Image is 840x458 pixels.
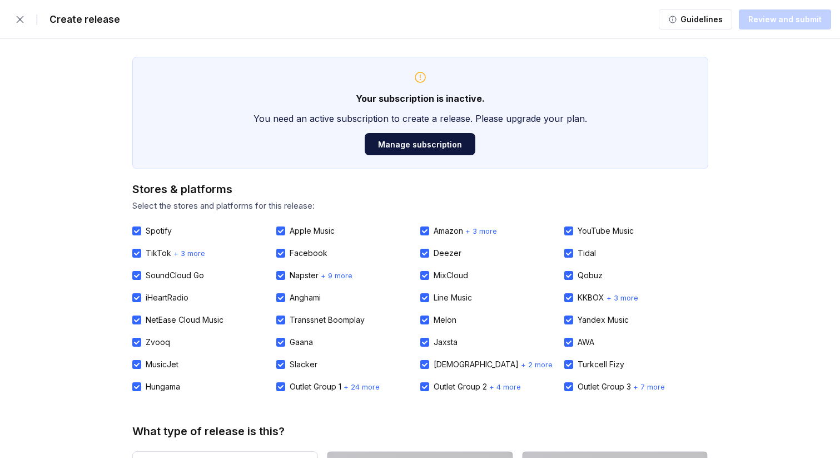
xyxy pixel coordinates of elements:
div: KKBOX [578,293,604,302]
span: + 9 more [321,271,352,280]
div: Jaxsta [434,338,458,347]
div: Outlet Group 2 [434,382,487,391]
div: Yandex Music [578,316,629,324]
div: MusicJet [146,360,178,369]
div: Tidal [578,249,596,258]
div: What type of release is this? [132,425,285,438]
span: + 2 more [521,360,553,369]
span: + 7 more [633,382,665,391]
div: Hungama [146,382,180,391]
div: Qobuz [578,271,603,280]
div: Create release [43,14,120,25]
div: Facebook [290,249,327,258]
div: Amazon [434,226,463,235]
div: | [36,14,38,25]
span: + 3 more [607,293,638,302]
div: Guidelines [677,14,723,25]
div: Anghami [290,293,321,302]
div: Slacker [290,360,317,369]
div: NetEase Cloud Music [146,316,223,324]
span: + 3 more [173,249,205,258]
div: TikTok [146,249,171,258]
div: SoundCloud Go [146,271,204,280]
button: Manage subscription [365,133,475,155]
div: Stores & platforms [132,183,232,196]
div: Manage subscription [378,140,462,149]
div: AWA [578,338,594,347]
div: Melon [434,316,456,324]
div: Outlet Group 1 [290,382,341,391]
div: Transsnet Boomplay [290,316,365,324]
button: Guidelines [659,9,732,29]
span: + 4 more [489,382,521,391]
span: + 3 more [465,226,497,235]
div: [DEMOGRAPHIC_DATA] [434,360,519,369]
div: Deezer [434,249,461,258]
div: Zvooq [146,338,170,347]
div: Gaana [290,338,313,347]
div: Spotify [146,226,172,235]
div: Apple Music [290,226,335,235]
div: Turkcell Fizy [578,360,624,369]
strong: Your subscription is inactive. [356,93,485,104]
div: You need an active subscription to create a release. Please upgrade your plan. [254,113,587,124]
div: Select the stores and platforms for this release: [132,200,708,211]
div: MixCloud [434,271,468,280]
span: + 24 more [344,382,380,391]
div: Outlet Group 3 [578,382,631,391]
div: Napster [290,271,319,280]
div: Line Music [434,293,472,302]
div: iHeartRadio [146,293,188,302]
div: YouTube Music [578,226,634,235]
